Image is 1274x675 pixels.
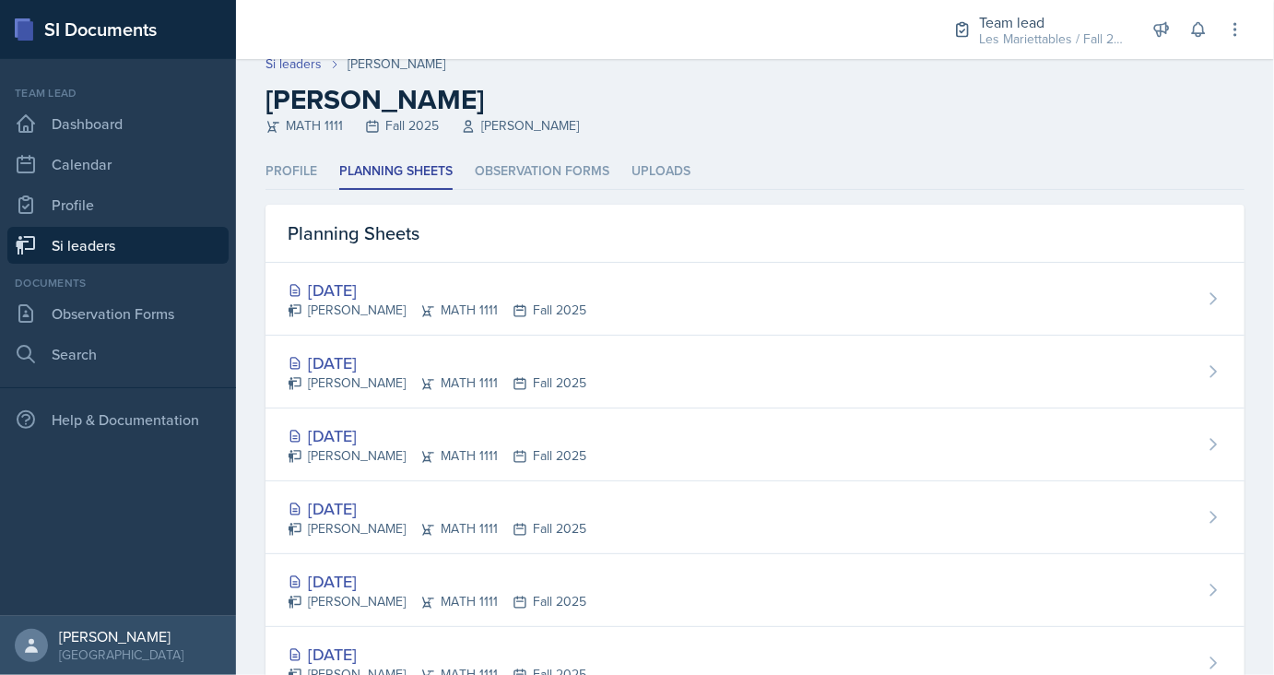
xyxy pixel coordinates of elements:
div: MATH 1111 Fall 2025 [PERSON_NAME] [265,116,1245,136]
div: [DATE] [288,569,586,594]
li: Planning Sheets [339,154,453,190]
a: Search [7,336,229,373]
a: Dashboard [7,105,229,142]
div: [PERSON_NAME] MATH 1111 Fall 2025 [288,373,586,393]
a: [DATE] [PERSON_NAME]MATH 1111Fall 2025 [265,481,1245,554]
li: Profile [265,154,317,190]
div: Planning Sheets [265,205,1245,263]
div: Documents [7,275,229,291]
a: Calendar [7,146,229,183]
div: Les Mariettables / Fall 2025 [979,30,1127,49]
div: [DATE] [288,350,586,375]
a: Observation Forms [7,295,229,332]
a: Si leaders [265,54,322,74]
div: [PERSON_NAME] MATH 1111 Fall 2025 [288,519,586,539]
div: [PERSON_NAME] MATH 1111 Fall 2025 [288,301,586,320]
div: Help & Documentation [7,401,229,438]
div: [DATE] [288,278,586,302]
a: [DATE] [PERSON_NAME]MATH 1111Fall 2025 [265,263,1245,336]
a: Profile [7,186,229,223]
li: Observation Forms [475,154,609,190]
div: [PERSON_NAME] MATH 1111 Fall 2025 [288,446,586,466]
div: [DATE] [288,496,586,521]
a: [DATE] [PERSON_NAME]MATH 1111Fall 2025 [265,336,1245,409]
div: [PERSON_NAME] MATH 1111 Fall 2025 [288,592,586,611]
a: Si leaders [7,227,229,264]
div: Team lead [7,85,229,101]
div: [DATE] [288,642,586,667]
div: [PERSON_NAME] [348,54,445,74]
a: [DATE] [PERSON_NAME]MATH 1111Fall 2025 [265,554,1245,627]
div: Team lead [979,11,1127,33]
div: [GEOGRAPHIC_DATA] [59,645,183,664]
div: [DATE] [288,423,586,448]
div: [PERSON_NAME] [59,627,183,645]
li: Uploads [631,154,690,190]
h2: [PERSON_NAME] [265,83,1245,116]
a: [DATE] [PERSON_NAME]MATH 1111Fall 2025 [265,409,1245,481]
